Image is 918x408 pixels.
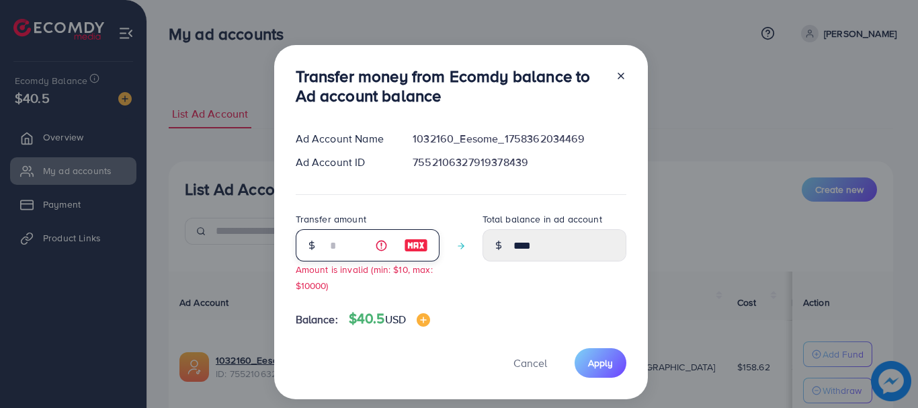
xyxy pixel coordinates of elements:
[285,131,403,147] div: Ad Account Name
[404,237,428,253] img: image
[296,67,605,106] h3: Transfer money from Ecomdy balance to Ad account balance
[385,312,406,327] span: USD
[349,311,430,327] h4: $40.5
[497,348,564,377] button: Cancel
[588,356,613,370] span: Apply
[296,263,433,291] small: Amount is invalid (min: $10, max: $10000)
[513,356,547,370] span: Cancel
[285,155,403,170] div: Ad Account ID
[296,212,366,226] label: Transfer amount
[402,131,636,147] div: 1032160_Eesome_1758362034469
[417,313,430,327] img: image
[402,155,636,170] div: 7552106327919378439
[296,312,338,327] span: Balance:
[575,348,626,377] button: Apply
[483,212,602,226] label: Total balance in ad account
